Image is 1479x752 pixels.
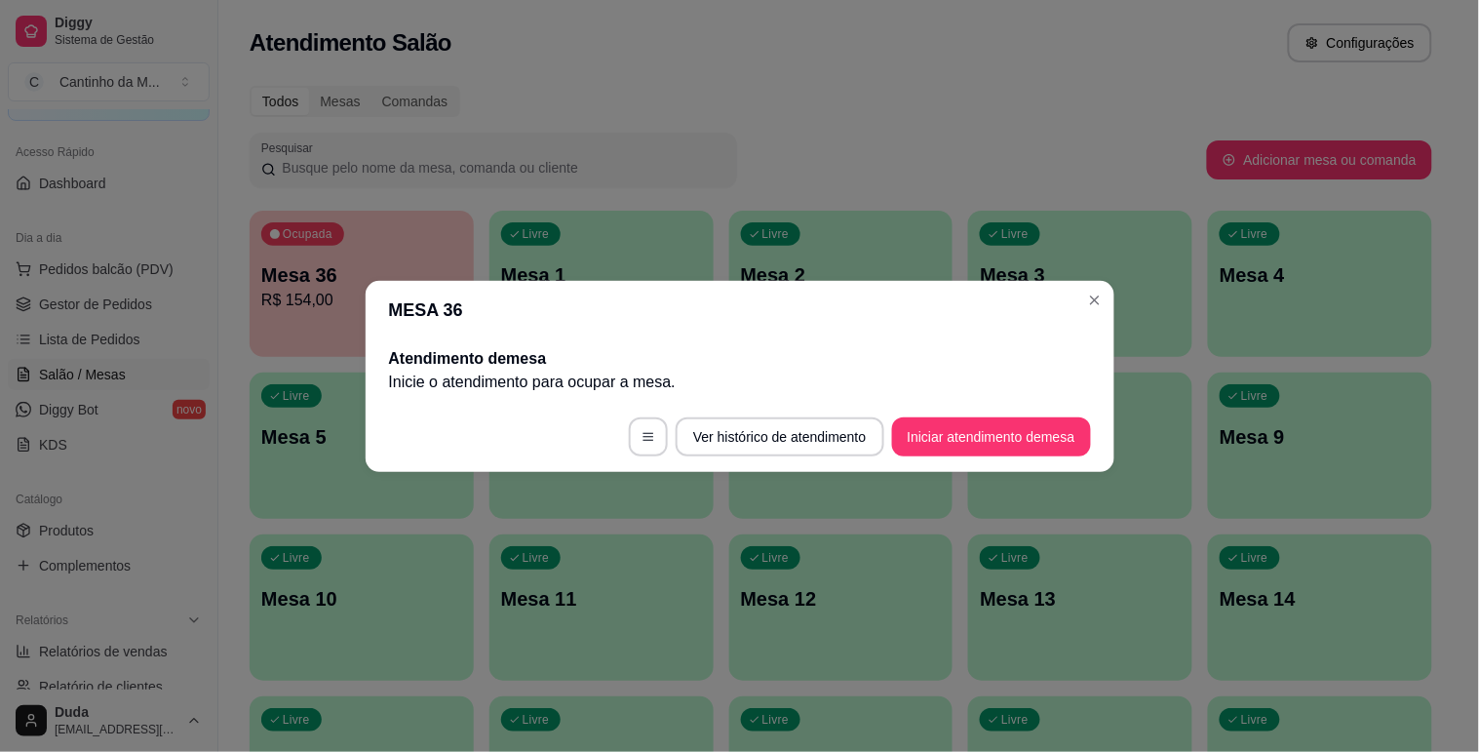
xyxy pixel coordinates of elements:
[676,417,883,456] button: Ver histórico de atendimento
[389,371,1091,394] p: Inicie o atendimento para ocupar a mesa .
[366,281,1114,339] header: MESA 36
[892,417,1091,456] button: Iniciar atendimento demesa
[389,347,1091,371] h2: Atendimento de mesa
[1079,285,1110,316] button: Close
